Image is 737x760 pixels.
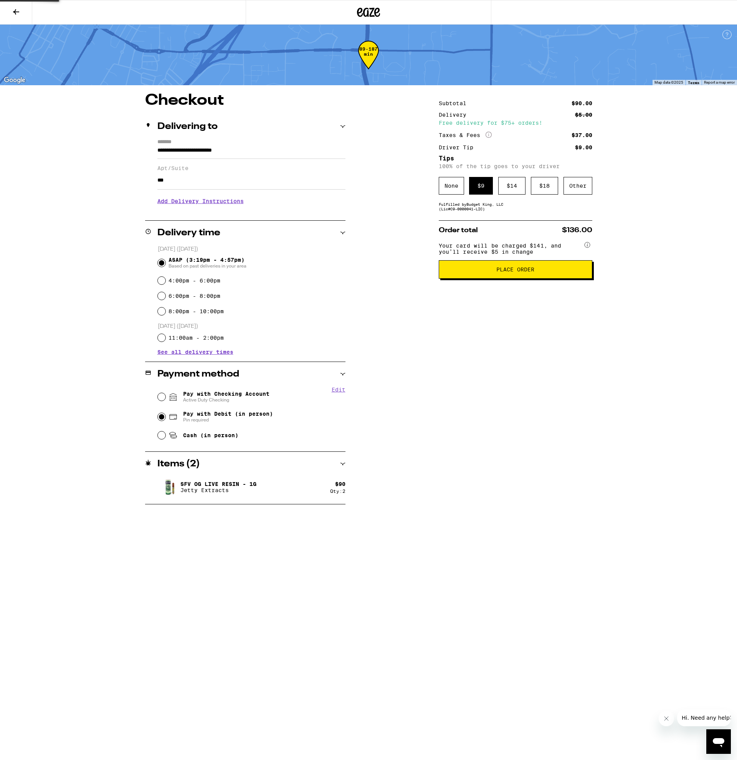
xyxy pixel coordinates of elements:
[169,308,224,314] label: 8:00pm - 10:00pm
[183,397,269,403] span: Active Duty Checking
[439,163,592,169] p: 100% of the tip goes to your driver
[157,349,233,355] button: See all delivery times
[659,711,674,726] iframe: Close message
[180,487,256,493] p: Jetty Extracts
[157,476,179,498] img: SFV OG Live Resin - 1g
[469,177,493,195] div: $ 9
[439,177,464,195] div: None
[183,391,269,403] span: Pay with Checking Account
[330,489,345,494] div: Qty: 2
[677,709,731,726] iframe: Message from company
[704,80,735,84] a: Report a map error
[169,278,220,284] label: 4:00pm - 6:00pm
[439,120,592,126] div: Free delivery for $75+ orders!
[169,293,220,299] label: 6:00pm - 8:00pm
[158,323,345,330] p: [DATE] ([DATE])
[498,177,525,195] div: $ 14
[158,246,345,253] p: [DATE] ([DATE])
[183,432,238,438] span: Cash (in person)
[439,202,592,211] div: Fulfilled by Budget King, LLC (Lic# C9-0000041-LIC )
[562,227,592,234] span: $136.00
[157,165,345,171] label: Apt/Suite
[572,101,592,106] div: $90.00
[145,93,345,108] h1: Checkout
[180,481,256,487] p: SFV OG Live Resin - 1g
[157,370,239,379] h2: Payment method
[169,257,246,269] span: ASAP (3:19pm - 4:57pm)
[157,210,345,216] p: We'll contact you at [PHONE_NUMBER] when we arrive
[496,267,534,272] span: Place Order
[335,481,345,487] div: $ 90
[575,112,592,117] div: $5.00
[157,192,345,210] h3: Add Delivery Instructions
[439,155,592,162] h5: Tips
[2,75,27,85] img: Google
[531,177,558,195] div: $ 18
[5,5,55,12] span: Hi. Need any help?
[575,145,592,150] div: $9.00
[439,260,592,279] button: Place Order
[332,387,345,393] button: Edit
[439,101,472,106] div: Subtotal
[358,46,379,75] div: 89-187 min
[157,122,218,131] h2: Delivering to
[688,80,699,85] a: Terms
[169,263,246,269] span: Based on past deliveries in your area
[157,459,200,469] h2: Items ( 2 )
[706,729,731,754] iframe: Button to launch messaging window
[439,132,492,139] div: Taxes & Fees
[563,177,592,195] div: Other
[183,417,273,423] span: Pin required
[572,132,592,138] div: $37.00
[439,240,583,255] span: Your card will be charged $141, and you’ll receive $5 in change
[157,228,220,238] h2: Delivery time
[2,75,27,85] a: Open this area in Google Maps (opens a new window)
[169,335,224,341] label: 11:00am - 2:00pm
[439,145,479,150] div: Driver Tip
[654,80,683,84] span: Map data ©2025
[183,411,273,417] span: Pay with Debit (in person)
[439,227,478,234] span: Order total
[439,112,472,117] div: Delivery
